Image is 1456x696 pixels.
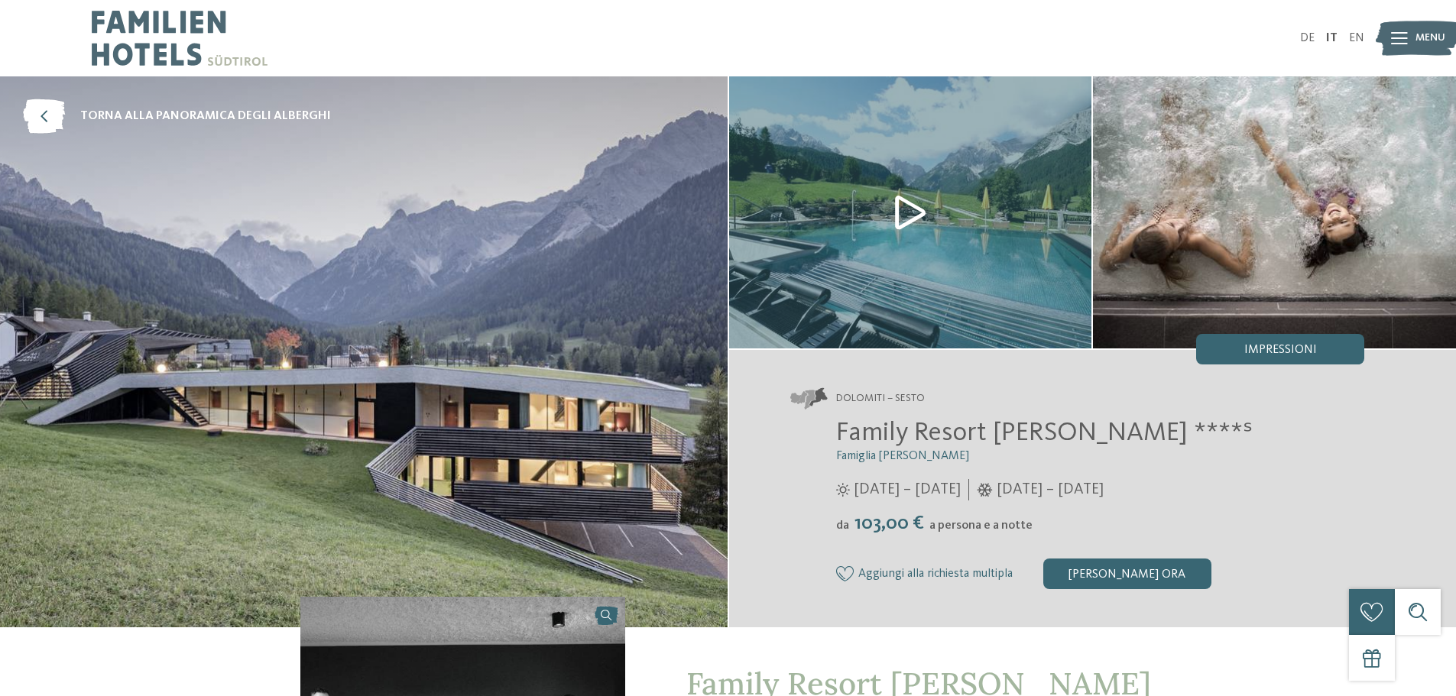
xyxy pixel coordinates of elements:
span: Famiglia [PERSON_NAME] [836,450,969,462]
span: [DATE] – [DATE] [997,479,1104,500]
i: Orari d'apertura estate [836,483,850,497]
span: Menu [1415,31,1445,46]
span: 103,00 € [851,513,928,533]
span: Impressioni [1244,344,1317,356]
span: a persona e a notte [929,520,1033,532]
img: Il nostro family hotel a Sesto, il vostro rifugio sulle Dolomiti. [1093,76,1456,348]
img: Il nostro family hotel a Sesto, il vostro rifugio sulle Dolomiti. [729,76,1092,348]
a: torna alla panoramica degli alberghi [23,99,331,134]
i: Orari d'apertura inverno [977,483,993,497]
span: Aggiungi alla richiesta multipla [858,568,1013,581]
a: IT [1326,32,1338,44]
div: [PERSON_NAME] ora [1043,558,1211,589]
span: [DATE] – [DATE] [854,479,961,500]
span: torna alla panoramica degli alberghi [80,108,331,125]
a: DE [1300,32,1315,44]
span: Dolomiti – Sesto [836,391,925,406]
a: EN [1349,32,1364,44]
span: da [836,520,849,532]
span: Family Resort [PERSON_NAME] ****ˢ [836,419,1253,446]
